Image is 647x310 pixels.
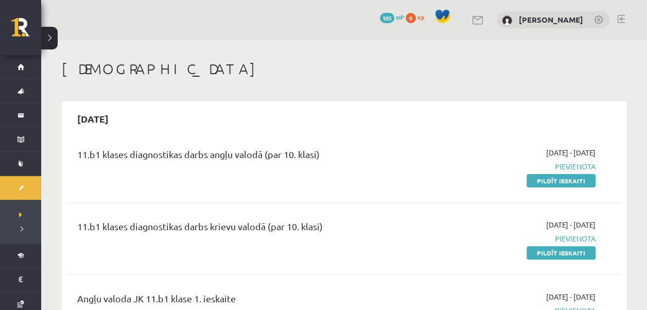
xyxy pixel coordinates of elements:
a: 0 xp [406,13,429,21]
span: Pievienota [433,161,596,172]
span: 0 [406,13,416,23]
a: Rīgas 1. Tālmācības vidusskola [11,18,41,44]
img: Artis Duklavs [502,15,512,26]
span: 105 [380,13,394,23]
span: mP [396,13,404,21]
span: [DATE] - [DATE] [546,219,596,230]
a: 105 mP [380,13,404,21]
h2: [DATE] [67,107,119,131]
div: 11.b1 klases diagnostikas darbs krievu valodā (par 10. klasi) [77,219,417,238]
span: [DATE] - [DATE] [546,291,596,302]
span: xp [417,13,424,21]
a: [PERSON_NAME] [519,14,583,25]
h1: [DEMOGRAPHIC_DATA] [62,60,626,78]
span: Pievienota [433,233,596,244]
span: [DATE] - [DATE] [546,147,596,158]
div: 11.b1 klases diagnostikas darbs angļu valodā (par 10. klasi) [77,147,417,166]
a: Pildīt ieskaiti [527,246,596,260]
a: Pildīt ieskaiti [527,174,596,187]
